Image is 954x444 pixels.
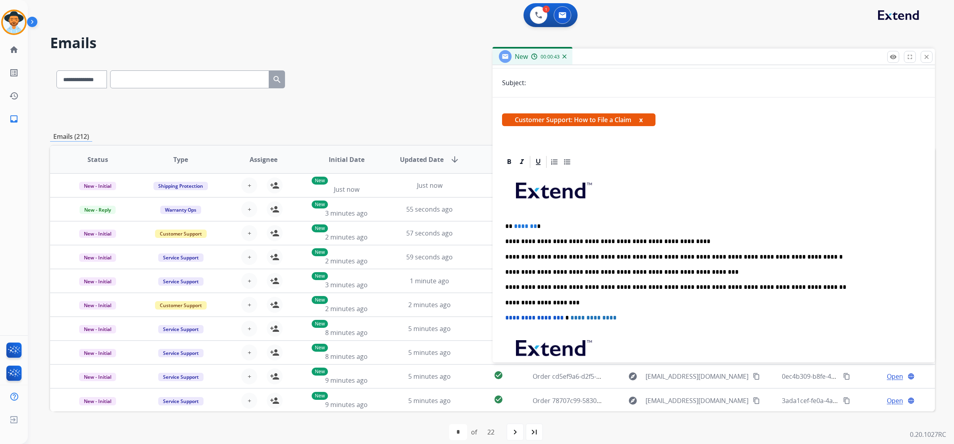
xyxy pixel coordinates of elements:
[248,228,251,238] span: +
[471,427,477,437] div: of
[153,182,208,190] span: Shipping Protection
[270,348,279,357] mat-icon: person_add
[510,427,520,437] mat-icon: navigate_next
[158,325,204,333] span: Service Support
[241,393,257,409] button: +
[561,156,573,168] div: Bullet List
[270,396,279,405] mat-icon: person_add
[158,277,204,286] span: Service Support
[248,300,251,310] span: +
[529,427,539,437] mat-icon: last_page
[417,181,442,190] span: Just now
[408,300,451,309] span: 2 minutes ago
[502,78,526,88] p: Subject:
[158,373,204,381] span: Service Support
[907,373,915,380] mat-icon: language
[248,348,251,357] span: +
[312,296,328,304] p: New
[248,372,251,381] span: +
[406,229,453,238] span: 57 seconds ago
[79,182,116,190] span: New - Initial
[646,372,748,381] span: [EMAIL_ADDRESS][DOMAIN_NAME]
[312,392,328,400] p: New
[325,233,368,241] span: 2 minutes ago
[533,372,669,381] span: Order cd5ef9a6-d2f5-402f-8842-e7f7dd0cd25c
[334,185,359,194] span: Just now
[753,373,760,380] mat-icon: content_copy
[312,248,328,256] p: New
[79,230,116,238] span: New - Initial
[270,204,279,214] mat-icon: person_add
[312,320,328,328] p: New
[9,68,19,78] mat-icon: list_alt
[158,349,204,357] span: Service Support
[843,397,850,404] mat-icon: content_copy
[329,155,365,164] span: Initial Date
[549,156,560,168] div: Ordered List
[923,53,930,60] mat-icon: close
[270,228,279,238] mat-icon: person_add
[173,155,188,164] span: Type
[241,201,257,217] button: +
[248,252,251,262] span: +
[887,396,903,405] span: Open
[408,324,451,333] span: 5 minutes ago
[312,272,328,280] p: New
[906,53,913,60] mat-icon: fullscreen
[241,273,257,289] button: +
[241,177,257,193] button: +
[541,54,560,60] span: 00:00:43
[79,373,116,381] span: New - Initial
[241,368,257,384] button: +
[158,397,204,405] span: Service Support
[408,348,451,357] span: 5 minutes ago
[907,397,915,404] mat-icon: language
[312,368,328,376] p: New
[248,181,251,190] span: +
[50,132,92,142] p: Emails (212)
[502,113,655,126] span: Customer Support: How to File a Claim
[532,156,544,168] div: Underline
[241,321,257,337] button: +
[494,370,503,380] mat-icon: check_circle
[406,205,453,214] span: 55 seconds ago
[312,224,328,232] p: New
[408,372,451,381] span: 5 minutes ago
[160,206,201,214] span: Warranty Ops
[406,253,453,261] span: 59 seconds ago
[887,372,903,381] span: Open
[241,297,257,313] button: +
[782,396,899,405] span: 3ada1cef-fe0a-4a32-a625-1c0b1f23c882
[248,204,251,214] span: +
[79,397,116,405] span: New - Initial
[3,11,25,33] img: avatar
[155,301,207,310] span: Customer Support
[843,373,850,380] mat-icon: content_copy
[450,155,460,164] mat-icon: arrow_downward
[270,372,279,381] mat-icon: person_add
[50,35,935,51] h2: Emails
[79,325,116,333] span: New - Initial
[325,400,368,409] span: 9 minutes ago
[9,114,19,124] mat-icon: inbox
[312,201,328,208] p: New
[248,276,251,286] span: +
[158,253,204,262] span: Service Support
[910,430,946,439] p: 0.20.1027RC
[79,206,116,214] span: New - Reply
[543,6,550,13] div: 1
[646,396,748,405] span: [EMAIL_ADDRESS][DOMAIN_NAME]
[325,352,368,361] span: 8 minutes ago
[408,396,451,405] span: 5 minutes ago
[270,181,279,190] mat-icon: person_add
[890,53,897,60] mat-icon: remove_red_eye
[270,300,279,310] mat-icon: person_add
[533,396,671,405] span: Order 78707c99-5830-413c-a11e-7ff4fd7b23b7
[155,230,207,238] span: Customer Support
[400,155,444,164] span: Updated Date
[9,45,19,55] mat-icon: home
[9,91,19,101] mat-icon: history
[248,324,251,333] span: +
[325,209,368,218] span: 3 minutes ago
[79,301,116,310] span: New - Initial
